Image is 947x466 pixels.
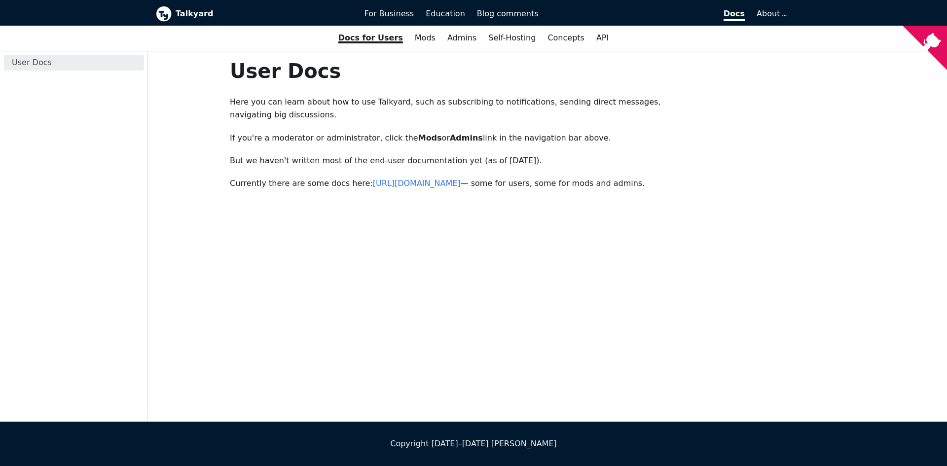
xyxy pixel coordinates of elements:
[542,30,590,46] a: Concepts
[4,55,144,71] a: User Docs
[757,9,785,18] a: About
[156,437,791,450] div: Copyright [DATE]–[DATE] [PERSON_NAME]
[450,133,483,143] strong: Admins
[364,9,414,18] span: For Business
[418,133,442,143] strong: Mods
[482,30,542,46] a: Self-Hosting
[230,59,702,83] h1: User Docs
[156,6,351,22] a: Talkyard logoTalkyard
[724,9,745,21] span: Docs
[471,5,545,22] a: Blog comments
[156,6,172,22] img: Talkyard logo
[441,30,482,46] a: Admins
[409,30,441,46] a: Mods
[332,30,409,46] a: Docs for Users
[420,5,471,22] a: Education
[477,9,539,18] span: Blog comments
[230,132,702,144] p: If you're a moderator or administrator, click the or link in the navigation bar above.
[230,154,702,167] p: But we haven't written most of the end-user documentation yet (as of [DATE]).
[359,5,420,22] a: For Business
[426,9,465,18] span: Education
[545,5,751,22] a: Docs
[230,177,702,190] p: Currently there are some docs here: — some for users, some for mods and admins.
[176,7,351,20] b: Talkyard
[373,179,461,188] a: [URL][DOMAIN_NAME]
[230,96,702,122] p: Here you can learn about how to use Talkyard, such as subscribing to notifications, sending direc...
[590,30,615,46] a: API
